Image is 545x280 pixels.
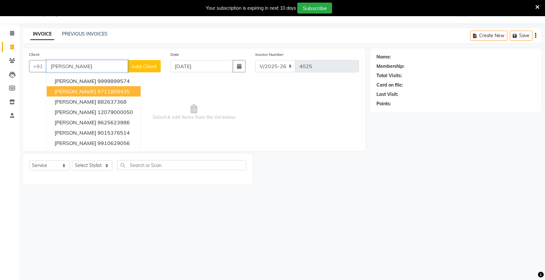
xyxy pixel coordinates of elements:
button: Save [510,31,533,41]
div: Card on file: [377,82,403,88]
div: Name: [377,54,391,60]
input: Search or Scan [117,160,246,170]
span: [PERSON_NAME] [55,150,96,157]
ngb-highlight: 9711809435 [98,88,130,95]
input: Search by Name/Mobile/Email/Code [46,60,128,72]
span: [PERSON_NAME] [55,99,96,105]
a: INVOICE [30,28,54,40]
span: [PERSON_NAME] [55,78,96,84]
button: Create New [470,31,508,41]
div: Membership: [377,63,405,70]
ngb-highlight: 9910629056 [98,140,130,146]
span: Add Client [131,63,157,69]
ngb-highlight: 9999899574 [98,78,130,84]
label: Client [29,52,39,57]
button: +91 [29,60,47,72]
ngb-highlight: 12079000050 [98,109,133,115]
span: [PERSON_NAME] [55,88,96,95]
span: [PERSON_NAME] [55,109,96,115]
label: Date [170,52,179,57]
ngb-highlight: 9015376514 [98,130,130,136]
button: Add Client [128,60,161,72]
span: Select & add items from the list below [29,80,359,145]
div: Total Visits: [377,72,402,79]
span: [PERSON_NAME] [55,140,96,146]
ngb-highlight: 9625623986 [98,119,130,126]
button: Subscribe [297,3,332,14]
label: Invoice Number [255,52,283,57]
a: PREVIOUS INVOICES [62,31,108,37]
div: Points: [377,100,391,107]
ngb-highlight: 882637368 [98,99,127,105]
ngb-highlight: 9968023043 [98,150,130,157]
span: [PERSON_NAME] [55,119,96,126]
div: Last Visit: [377,91,398,98]
span: [PERSON_NAME] [55,130,96,136]
div: Your subscription is expiring in next 10 days [206,5,296,12]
